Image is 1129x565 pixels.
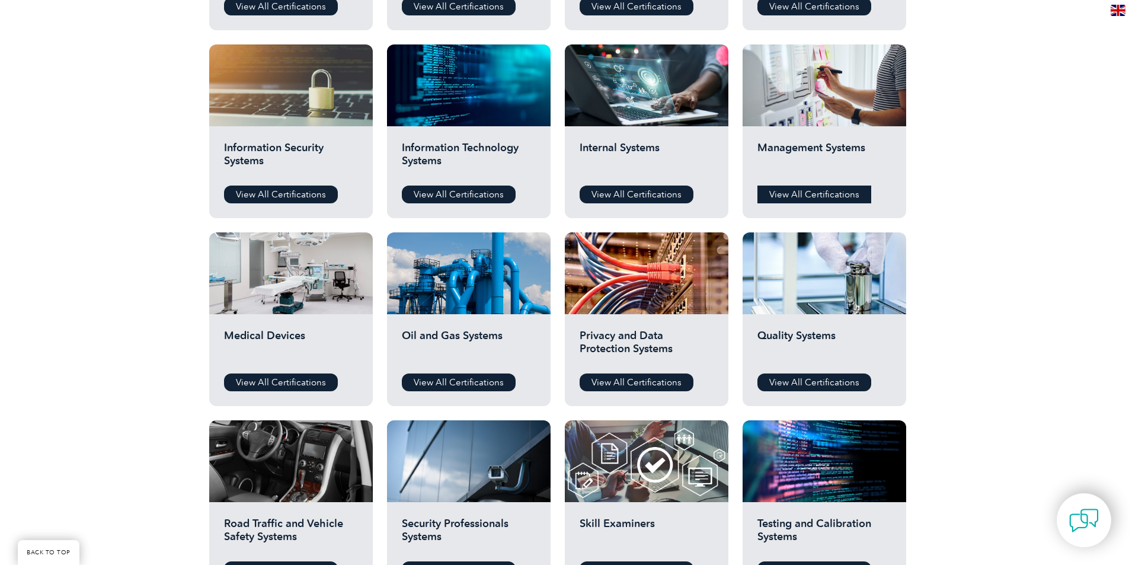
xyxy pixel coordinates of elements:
[224,374,338,391] a: View All Certifications
[757,517,891,553] h2: Testing and Calibration Systems
[580,517,714,553] h2: Skill Examiners
[402,374,516,391] a: View All Certifications
[402,329,536,365] h2: Oil and Gas Systems
[224,186,338,203] a: View All Certifications
[757,374,871,391] a: View All Certifications
[757,329,891,365] h2: Quality Systems
[757,186,871,203] a: View All Certifications
[580,374,693,391] a: View All Certifications
[402,186,516,203] a: View All Certifications
[402,517,536,553] h2: Security Professionals Systems
[18,540,79,565] a: BACK TO TOP
[224,329,358,365] h2: Medical Devices
[757,141,891,177] h2: Management Systems
[580,186,693,203] a: View All Certifications
[580,329,714,365] h2: Privacy and Data Protection Systems
[224,141,358,177] h2: Information Security Systems
[224,517,358,553] h2: Road Traffic and Vehicle Safety Systems
[580,141,714,177] h2: Internal Systems
[1111,5,1125,16] img: en
[1069,506,1099,535] img: contact-chat.png
[402,141,536,177] h2: Information Technology Systems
